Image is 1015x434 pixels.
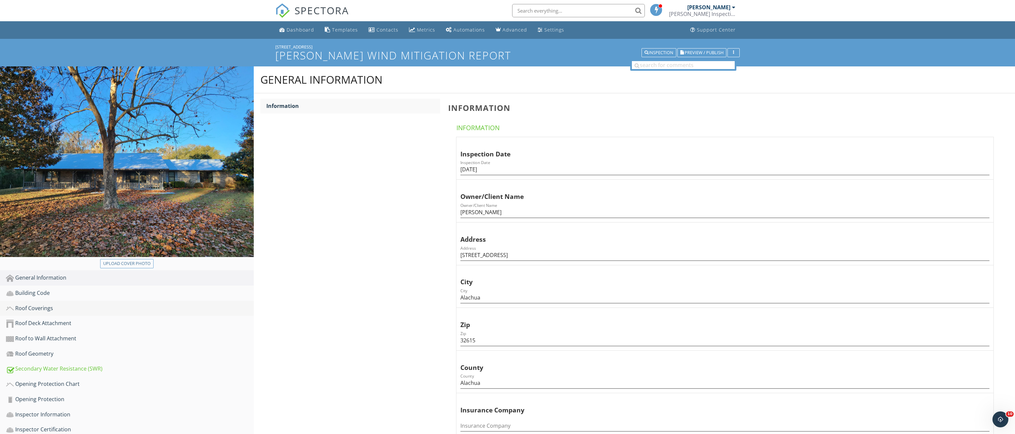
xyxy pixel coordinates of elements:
a: Templates [322,24,361,36]
div: Owner/Client Name [460,182,963,202]
div: Metrics [417,27,435,33]
a: SPECTORA [275,9,349,23]
div: Roof Deck Attachment [6,319,254,328]
div: [STREET_ADDRESS] [275,44,740,49]
div: General Information [6,274,254,282]
a: Automations (Basic) [443,24,488,36]
a: Preview / Publish [677,49,726,55]
h4: Information [456,121,996,132]
span: Preview / Publish [685,50,723,55]
div: Building Code [6,289,254,298]
button: Inspection [642,48,676,57]
div: Settings [544,27,564,33]
input: City [460,292,989,303]
div: Inspector Certification [6,425,254,434]
input: Search everything... [512,4,645,17]
input: Inspection Date [460,164,989,175]
h3: Information [448,103,1004,112]
input: Zip [460,335,989,346]
button: Upload cover photo [100,259,154,268]
div: Dashboard [287,27,314,33]
div: Inspection [644,50,673,55]
a: Metrics [406,24,438,36]
div: General Information [260,73,382,86]
input: County [460,378,989,389]
h1: [PERSON_NAME] Wind Mitigation Report [275,49,740,61]
input: Insurance Company [460,420,989,431]
div: Roof Geometry [6,350,254,358]
div: Opening Protection Chart [6,380,254,389]
div: Address [460,225,963,244]
img: The Best Home Inspection Software - Spectora [275,3,290,18]
div: Zip [460,310,963,330]
div: Templates [332,27,358,33]
div: Information [266,102,440,110]
a: Inspection [642,49,676,55]
div: City [460,268,963,287]
div: Garber Inspection Services [669,11,735,17]
div: Inspector Information [6,410,254,419]
button: Preview / Publish [677,48,726,57]
input: search for comments [632,61,735,69]
div: Roof to Wall Attachment [6,334,254,343]
a: Contacts [366,24,401,36]
div: Roof Coverings [6,304,254,313]
div: Advanced [503,27,527,33]
span: SPECTORA [295,3,349,17]
div: Secondary Water Resistance (SWR) [6,365,254,373]
div: [PERSON_NAME] [687,4,730,11]
iframe: Intercom live chat [992,411,1008,427]
input: Address [460,250,989,261]
div: Support Center [697,27,736,33]
div: Contacts [376,27,398,33]
span: 10 [1006,411,1014,417]
a: Settings [535,24,567,36]
div: Insurance Company [460,396,963,415]
div: Upload cover photo [103,260,151,267]
input: Owner/Client Name [460,207,989,218]
div: Inspection Date [460,140,963,159]
div: Opening Protection [6,395,254,404]
a: Dashboard [277,24,317,36]
a: Support Center [688,24,738,36]
div: Automations [453,27,485,33]
a: Advanced [493,24,530,36]
div: County [460,353,963,373]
